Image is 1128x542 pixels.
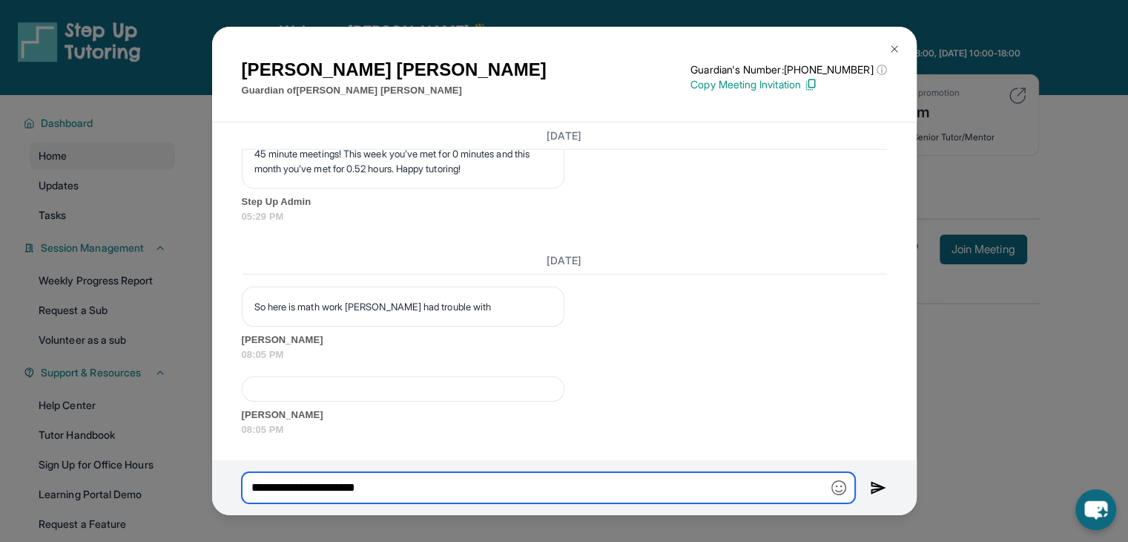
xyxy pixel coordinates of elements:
[690,77,886,92] p: Copy Meeting Invitation
[242,422,887,437] span: 08:05 PM
[831,480,846,495] img: Emoji
[888,43,900,55] img: Close Icon
[242,209,887,224] span: 05:29 PM
[242,347,887,362] span: 08:05 PM
[242,83,547,98] p: Guardian of [PERSON_NAME] [PERSON_NAME]
[242,128,887,143] h3: [DATE]
[876,62,886,77] span: ⓘ
[254,299,552,314] p: So here is math work [PERSON_NAME] had trouble with
[242,408,887,422] span: [PERSON_NAME]
[242,333,887,347] span: [PERSON_NAME]
[690,62,886,77] p: Guardian's Number: [PHONE_NUMBER]
[870,479,887,497] img: Send icon
[242,56,547,83] h1: [PERSON_NAME] [PERSON_NAME]
[1075,489,1116,530] button: chat-button
[242,195,887,209] span: Step Up Admin
[804,78,817,91] img: Copy Icon
[242,253,887,268] h3: [DATE]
